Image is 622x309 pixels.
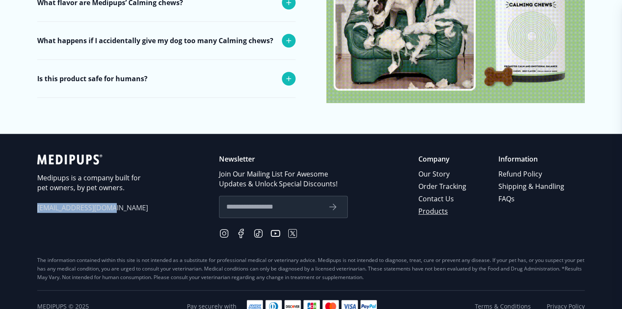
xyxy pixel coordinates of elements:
[37,256,585,282] div: The information contained within this site is not intended as a substitute for professional medic...
[219,169,348,189] p: Join Our Mailing List For Awesome Updates & Unlock Special Discounts!
[37,173,148,193] p: Medipups is a company built for pet owners, by pet owners.
[219,154,348,164] p: Newsletter
[37,97,294,135] div: All our products are intended to be consumed by dogs and are not safe for human consumption. Plea...
[498,193,566,205] a: FAQs
[418,193,468,205] a: Contact Us
[37,74,148,84] p: Is this product safe for humans?
[498,168,566,180] a: Refund Policy
[418,168,468,180] a: Our Story
[37,35,273,46] p: What happens if I accidentally give my dog too many Calming chews?
[37,21,294,49] div: Beef Flavored: Our chews will leave your pup begging for MORE!
[418,205,468,218] a: Products
[37,203,148,213] span: [EMAIL_ADDRESS][DOMAIN_NAME]
[418,154,468,164] p: Company
[37,59,294,107] div: Please see a veterinarian as soon as possible if you accidentally give too many. If you’re unsure...
[498,154,566,164] p: Information
[418,180,468,193] a: Order Tracking
[498,180,566,193] a: Shipping & Handling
